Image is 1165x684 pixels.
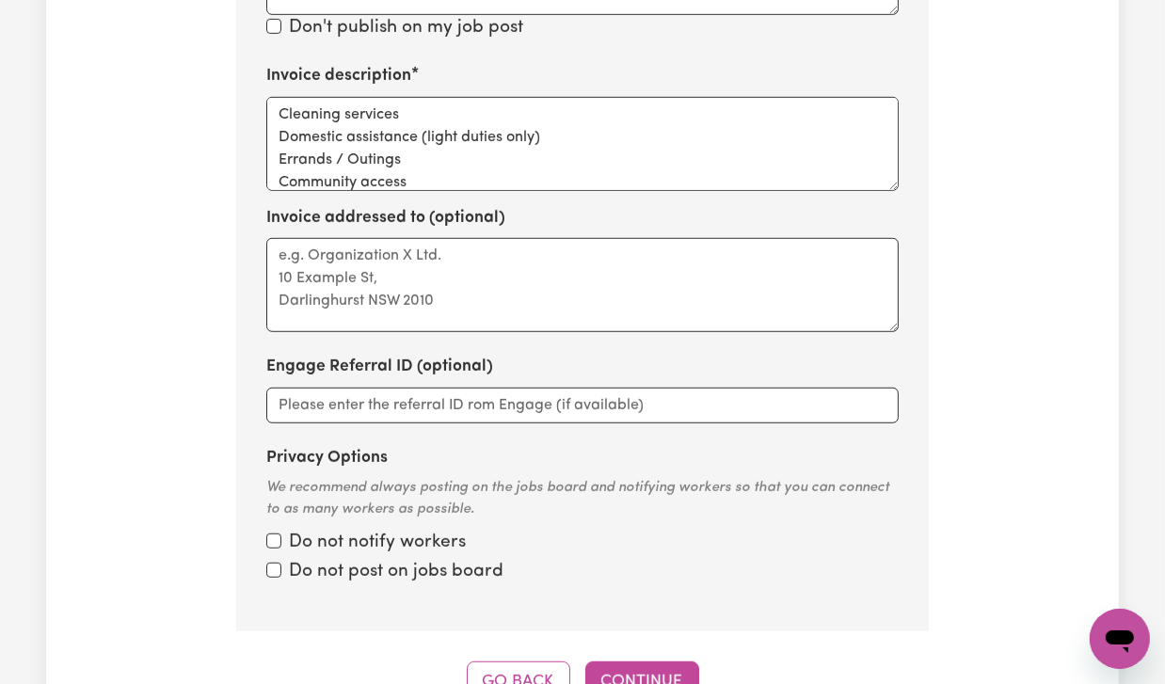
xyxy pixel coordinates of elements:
label: Invoice description [266,64,411,88]
label: Privacy Options [266,446,388,470]
input: Please enter the referral ID rom Engage (if available) [266,388,899,423]
label: Do not post on jobs board [289,559,503,586]
label: Engage Referral ID (optional) [266,355,493,379]
label: Do not notify workers [289,530,466,557]
textarea: Cleaning services Domestic assistance (light duties only) Errands / Outings Community access [266,97,899,191]
div: We recommend always posting on the jobs board and notifying workers so that you can connect to as... [266,478,899,520]
iframe: Button to launch messaging window [1090,609,1150,669]
label: Invoice addressed to (optional) [266,206,505,231]
label: Don't publish on my job post [289,15,523,42]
